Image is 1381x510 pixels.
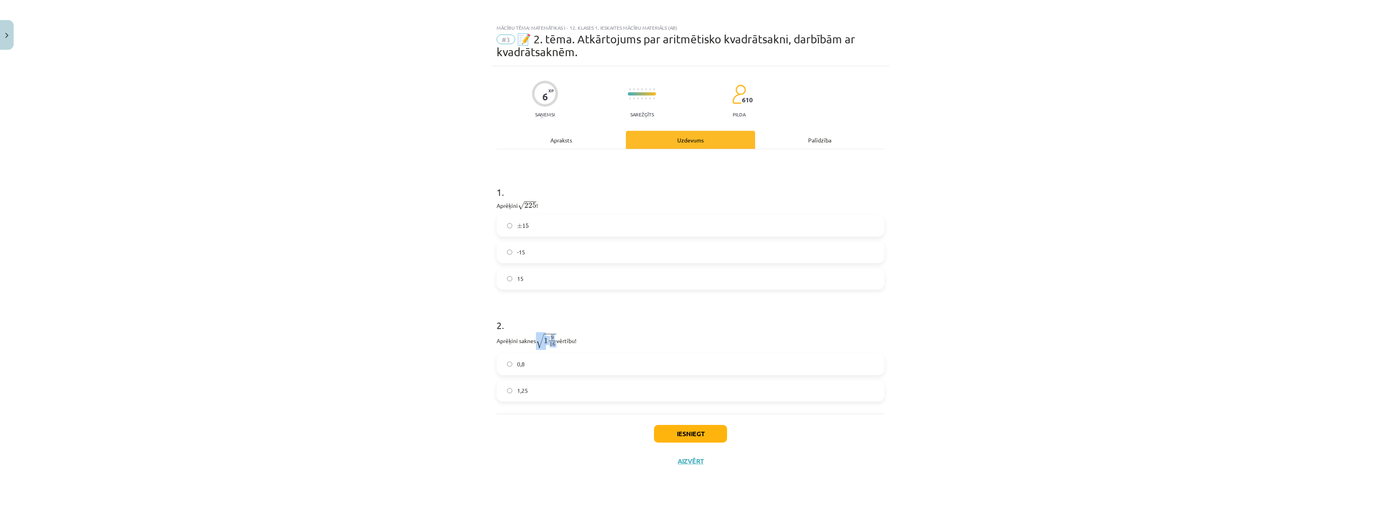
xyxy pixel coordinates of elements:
[507,250,512,255] input: -15
[522,224,529,228] span: 15
[542,91,548,102] div: 6
[733,112,745,117] p: pilda
[517,224,522,228] span: ±
[633,98,634,100] img: icon-short-line-57e1e144782c952c97e751825c79c345078a6d821885a25fce030b3d8c18986b.svg
[497,25,884,30] div: Mācību tēma: Matemātikas i - 12. klases 1. ieskaites mācību materiāls (ab)
[654,425,727,443] button: Iesniegt
[497,131,626,149] div: Apraksts
[629,98,630,100] img: icon-short-line-57e1e144782c952c97e751825c79c345078a6d821885a25fce030b3d8c18986b.svg
[548,88,554,93] span: XP
[517,360,525,368] span: 0,8
[550,342,555,346] span: 16
[507,362,512,367] input: 0,8
[497,173,884,197] h1: 1 .
[517,248,525,256] span: -15
[544,338,548,343] span: 1
[524,203,536,208] span: 225
[497,35,515,44] span: #3
[497,333,884,349] p: Aprēķini saknes vērtību!
[551,336,554,340] span: 9
[507,388,512,393] input: 1,25
[742,96,753,104] span: 610
[5,33,8,38] img: icon-close-lesson-0947bae3869378f0d4975bcd49f059093ad1ed9edebbc8119c70593378902aed.svg
[497,306,884,331] h1: 2 .
[629,88,630,90] img: icon-short-line-57e1e144782c952c97e751825c79c345078a6d821885a25fce030b3d8c18986b.svg
[532,112,558,117] p: Saņemsi
[517,386,528,395] span: 1,25
[755,131,884,149] div: Palīdzība
[507,276,512,281] input: 15
[497,33,855,59] span: 📝 2. tēma. Atkārtojums par aritmētisko kvadrātsakni, darbībām ar kvadrātsaknēm.
[633,88,634,90] img: icon-short-line-57e1e144782c952c97e751825c79c345078a6d821885a25fce030b3d8c18986b.svg
[630,112,654,117] p: Sarežģīts
[518,201,524,210] span: √
[536,334,544,348] span: √
[732,84,746,104] img: students-c634bb4e5e11cddfef0936a35e636f08e4e9abd3cc4e673bd6f9a4125e45ecb1.svg
[626,131,755,149] div: Uzdevums
[517,274,523,283] span: 15
[497,200,884,210] p: Aprēķini !
[675,457,706,465] button: Aizvērt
